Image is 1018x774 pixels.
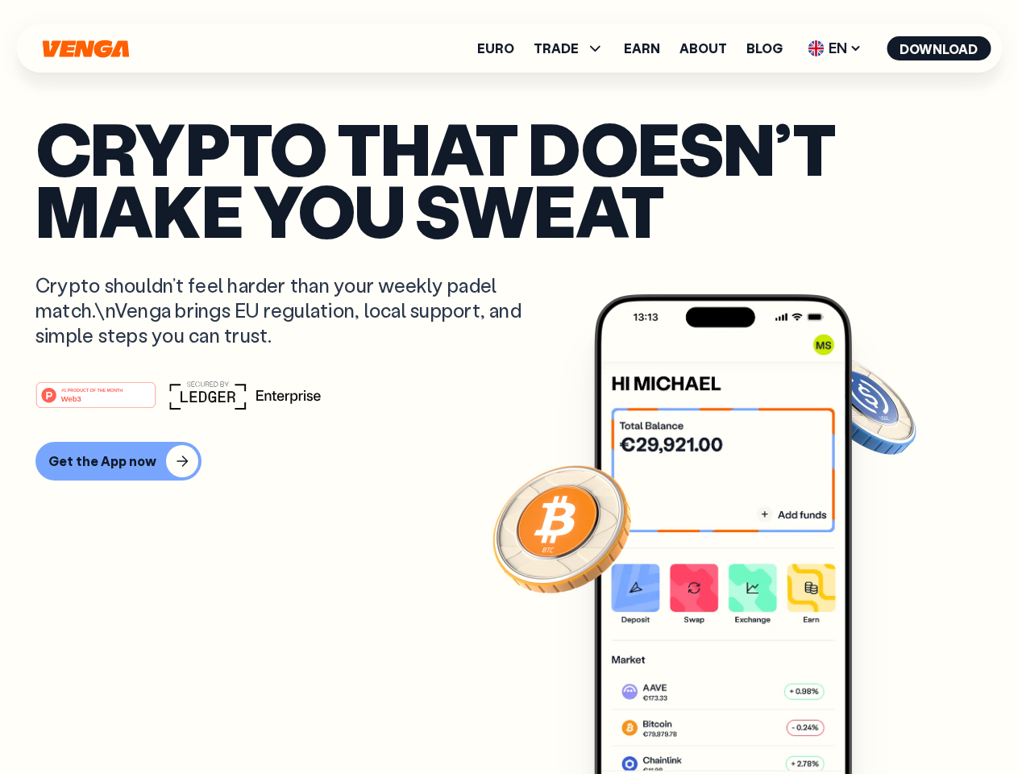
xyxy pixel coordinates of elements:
img: Bitcoin [489,456,634,601]
span: TRADE [534,39,605,58]
img: USDC coin [804,347,920,463]
a: Euro [477,42,514,55]
a: Earn [624,42,660,55]
tspan: Web3 [61,393,81,402]
button: Download [887,36,991,60]
p: Crypto shouldn’t feel harder than your weekly padel match.\nVenga brings EU regulation, local sup... [35,273,545,348]
span: TRADE [534,42,579,55]
a: #1 PRODUCT OF THE MONTHWeb3 [35,391,156,412]
a: About [679,42,727,55]
span: EN [802,35,867,61]
tspan: #1 PRODUCT OF THE MONTH [61,387,123,392]
p: Crypto that doesn’t make you sweat [35,117,983,240]
div: Get the App now [48,453,156,469]
img: flag-uk [808,40,824,56]
button: Get the App now [35,442,202,481]
svg: Home [40,40,131,58]
a: Get the App now [35,442,983,481]
a: Blog [746,42,783,55]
